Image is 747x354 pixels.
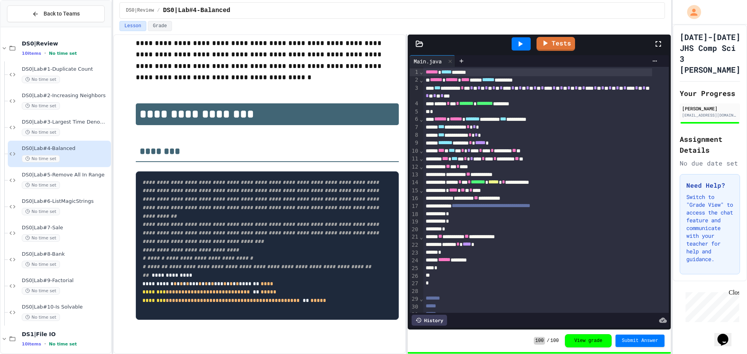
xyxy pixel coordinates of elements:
h2: Your Progress [680,88,740,99]
button: Submit Answer [615,335,665,347]
div: 14 [410,179,419,187]
span: DS0|Review [126,7,154,14]
div: [EMAIL_ADDRESS][DOMAIN_NAME] [682,112,738,118]
div: 3 [410,84,419,100]
div: 25 [410,265,419,272]
button: Back to Teams [7,5,105,22]
span: No time set [22,76,60,83]
div: 22 [410,241,419,249]
div: 29 [410,295,419,303]
span: DS0|Lab#1-Duplicate Count [22,66,109,73]
span: DS1|File IO [22,331,109,338]
div: 5 [410,108,419,116]
span: DS0|Review [22,40,109,47]
span: Fold line [419,234,423,240]
span: DS0|Lab#9-Factorial [22,277,109,284]
span: No time set [49,51,77,56]
span: No time set [22,155,60,162]
div: 4 [410,100,419,108]
span: No time set [49,342,77,347]
span: 10 items [22,342,41,347]
span: Fold line [419,164,423,170]
div: 15 [410,187,419,195]
div: 9 [410,139,419,147]
span: No time set [22,102,60,110]
p: Switch to "Grade View" to access the chat feature and communicate with your teacher for help and ... [686,193,733,263]
span: DS0|Lab#7-Sale [22,225,109,231]
span: / [547,338,549,344]
div: 31 [410,311,419,319]
div: 8 [410,131,419,139]
div: 6 [410,115,419,123]
div: 2 [410,76,419,84]
iframe: chat widget [714,323,739,346]
div: 7 [410,124,419,131]
a: Tests [537,37,575,51]
div: 10 [410,147,419,155]
div: 19 [410,218,419,226]
h3: Need Help? [686,181,733,190]
span: No time set [22,181,60,189]
div: 17 [410,202,419,210]
span: No time set [22,208,60,215]
span: DS0|Lab#8-Bank [22,251,109,258]
span: No time set [22,261,60,268]
span: DS0|Lab#10-Is Solvable [22,304,109,310]
span: No time set [22,287,60,295]
span: No time set [22,234,60,242]
div: Main.java [410,57,445,65]
div: 23 [410,249,419,257]
span: Fold line [419,148,423,154]
span: • [44,341,46,347]
span: Fold line [419,155,423,162]
div: 28 [410,288,419,295]
div: 21 [410,233,419,241]
span: Back to Teams [44,10,80,18]
span: DS0|Lab#4-Balanced [22,145,109,152]
div: 20 [410,226,419,234]
div: Chat with us now!Close [3,3,54,49]
span: Fold line [419,77,423,83]
button: View grade [565,334,612,347]
div: 11 [410,155,419,163]
div: 30 [410,303,419,311]
div: [PERSON_NAME] [682,105,738,112]
h2: Assignment Details [680,134,740,155]
div: 24 [410,257,419,265]
div: 16 [410,195,419,202]
h1: [DATE]-[DATE] JHS Comp Sci 3 [PERSON_NAME] [680,31,740,75]
div: Main.java [410,55,455,67]
div: 27 [410,280,419,288]
div: My Account [679,3,703,21]
div: 12 [410,163,419,171]
span: Fold line [419,187,423,194]
span: 100 [551,338,559,344]
span: DS0|Lab#2-Increasing Neighbors [22,92,109,99]
div: 13 [410,171,419,179]
span: 100 [534,337,545,345]
span: 10 items [22,51,41,56]
span: DS0|Lab#6-ListMagicStrings [22,198,109,205]
span: DS0|Lab#3-Largest Time Denominations [22,119,109,126]
span: Submit Answer [622,338,658,344]
span: No time set [22,129,60,136]
span: Fold line [419,296,423,302]
div: 1 [410,68,419,76]
button: Grade [148,21,172,31]
iframe: chat widget [682,289,739,322]
span: / [157,7,160,14]
div: No due date set [680,159,740,168]
div: 18 [410,211,419,218]
span: DS0|Lab#4-Balanced [163,6,230,15]
div: 26 [410,272,419,280]
span: No time set [22,314,60,321]
span: Fold line [419,116,423,122]
span: Fold line [419,69,423,75]
span: DS0|Lab#5-Remove All In Range [22,172,109,178]
div: History [412,315,447,326]
span: • [44,50,46,56]
button: Lesson [119,21,146,31]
